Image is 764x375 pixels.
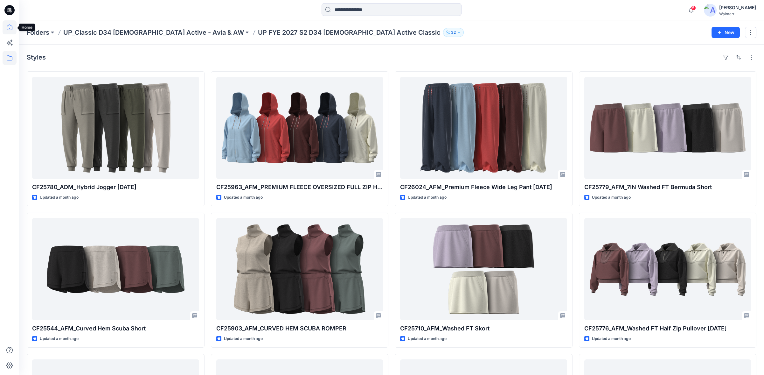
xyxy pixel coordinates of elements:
[408,336,447,342] p: Updated a month ago
[32,218,199,320] a: CF25544_AFM_Curved Hem Scuba Short
[443,28,464,37] button: 32
[40,194,79,201] p: Updated a month ago
[584,77,751,179] a: CF25779_AFM_7IN Washed FT Bermuda Short
[27,28,49,37] a: Folders
[400,324,567,333] p: CF25710_AFM_Washed FT Skort
[32,324,199,333] p: CF25544_AFM_Curved Hem Scuba Short
[258,28,441,37] p: UP FYE 2027 S2 D34 [DEMOGRAPHIC_DATA] Active Classic
[40,336,79,342] p: Updated a month ago
[592,336,631,342] p: Updated a month ago
[400,183,567,192] p: CF26024_AFM_Premium Fleece Wide Leg Pant [DATE]
[584,218,751,320] a: CF25776_AFM_Washed FT Half Zip Pullover 26JUL25
[224,194,263,201] p: Updated a month ago
[400,77,567,179] a: CF26024_AFM_Premium Fleece Wide Leg Pant 02SEP25
[216,183,383,192] p: CF25963_AFM_PREMIUM FLEECE OVERSIZED FULL ZIP HOODIE
[216,324,383,333] p: CF25903_AFM_CURVED HEM SCUBA ROMPER
[32,183,199,192] p: CF25780_ADM_Hybrid Jogger [DATE]
[712,27,740,38] button: New
[63,28,244,37] a: UP_Classic D34 [DEMOGRAPHIC_DATA] Active - Avia & AW
[704,4,717,17] img: avatar
[224,336,263,342] p: Updated a month ago
[719,11,756,16] div: Walmart
[451,29,456,36] p: 32
[592,194,631,201] p: Updated a month ago
[216,218,383,320] a: CF25903_AFM_CURVED HEM SCUBA ROMPER
[408,194,447,201] p: Updated a month ago
[719,4,756,11] div: [PERSON_NAME]
[584,183,751,192] p: CF25779_AFM_7IN Washed FT Bermuda Short
[27,53,46,61] h4: Styles
[584,324,751,333] p: CF25776_AFM_Washed FT Half Zip Pullover [DATE]
[216,77,383,179] a: CF25963_AFM_PREMIUM FLEECE OVERSIZED FULL ZIP HOODIE
[691,5,696,11] span: 5
[32,77,199,179] a: CF25780_ADM_Hybrid Jogger 24JUL25
[400,218,567,320] a: CF25710_AFM_Washed FT Skort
